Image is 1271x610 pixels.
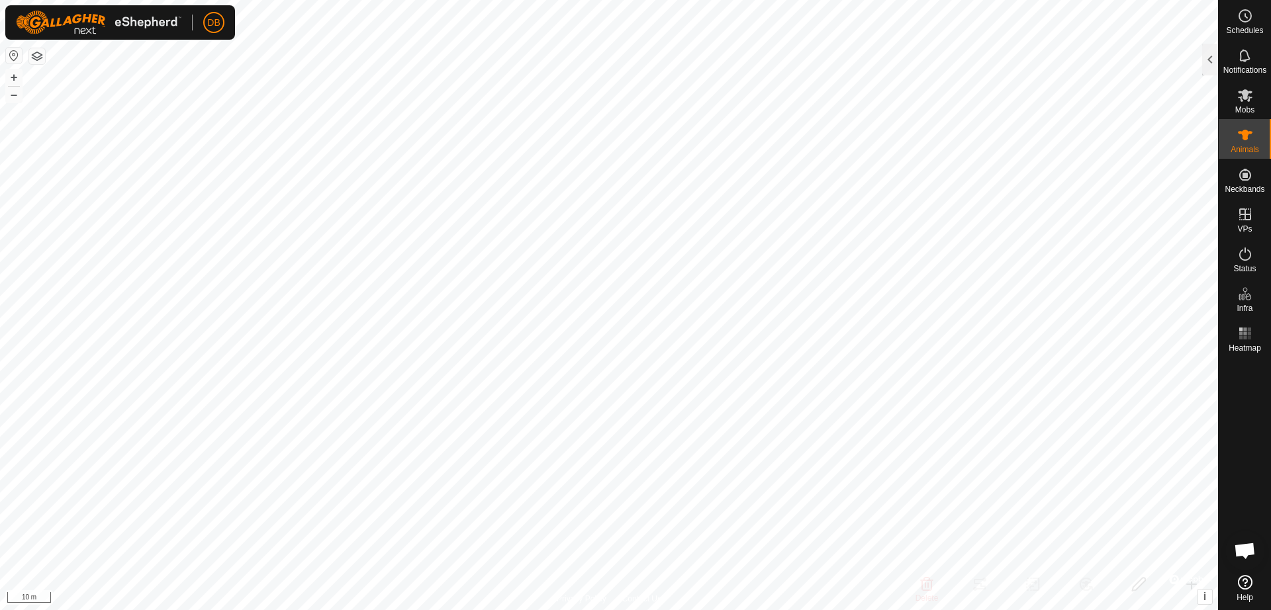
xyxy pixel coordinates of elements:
button: i [1198,589,1212,604]
button: Reset Map [6,48,22,64]
span: Neckbands [1225,185,1264,193]
a: Privacy Policy [557,593,606,605]
span: Notifications [1223,66,1266,74]
button: – [6,87,22,103]
span: Schedules [1226,26,1263,34]
span: Status [1233,265,1256,273]
button: Map Layers [29,48,45,64]
span: Help [1237,593,1253,601]
span: Animals [1231,146,1259,153]
span: Mobs [1235,106,1254,114]
span: VPs [1237,225,1252,233]
span: i [1203,591,1206,602]
span: DB [207,16,220,30]
a: Open chat [1225,531,1265,570]
a: Help [1219,570,1271,607]
a: Contact Us [622,593,661,605]
img: Gallagher Logo [16,11,181,34]
span: Infra [1237,304,1252,312]
button: + [6,69,22,85]
span: Heatmap [1229,344,1261,352]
